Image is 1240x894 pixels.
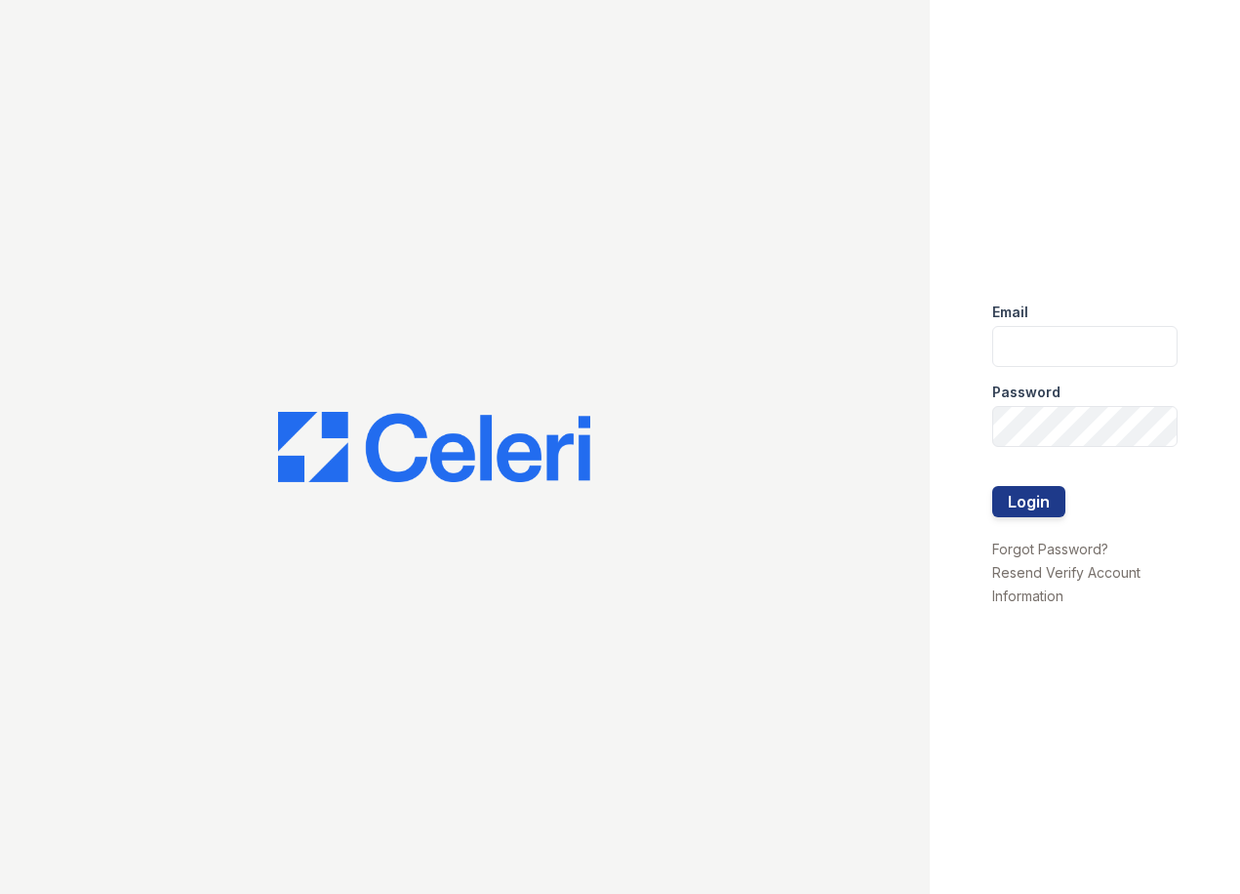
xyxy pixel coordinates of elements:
a: Resend Verify Account Information [992,564,1140,604]
button: Login [992,486,1065,517]
label: Email [992,303,1028,322]
img: CE_Logo_Blue-a8612792a0a2168367f1c8372b55b34899dd931a85d93a1a3d3e32e68fde9ad4.png [278,412,590,482]
a: Forgot Password? [992,541,1108,557]
label: Password [992,383,1060,402]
